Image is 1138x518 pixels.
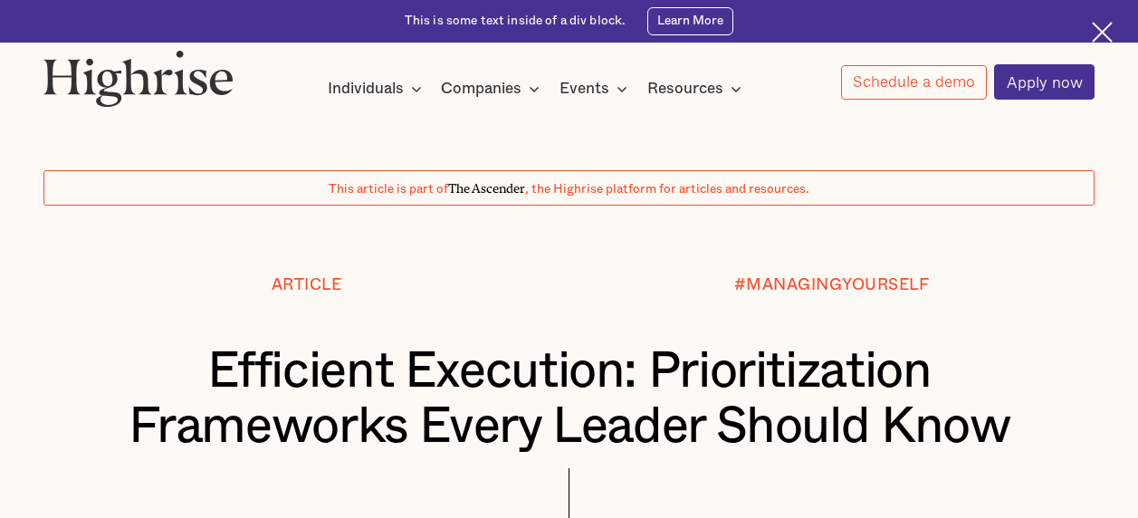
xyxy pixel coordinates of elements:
img: Cross icon [1092,22,1113,43]
div: Events [559,78,633,100]
a: Learn More [647,7,733,34]
span: , the Highrise platform for articles and resources. [525,183,809,196]
div: Companies [441,78,521,100]
div: #MANAGINGYOURSELF [734,276,930,293]
img: Highrise logo [43,50,234,107]
div: Events [559,78,609,100]
div: Resources [647,78,723,100]
h1: Efficient Execution: Prioritization Frameworks Every Leader Should Know [88,344,1051,456]
span: The Ascender [448,178,525,193]
a: Apply now [994,64,1095,100]
div: Resources [647,78,747,100]
div: Companies [441,78,545,100]
div: Article [272,276,342,293]
div: Individuals [328,78,404,100]
div: Individuals [328,78,427,100]
span: This article is part of [329,183,448,196]
a: Schedule a demo [841,65,988,100]
div: This is some text inside of a div block. [405,13,626,30]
